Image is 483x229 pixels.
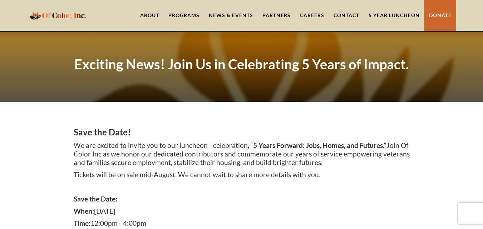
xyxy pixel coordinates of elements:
[74,195,117,203] strong: Save the Date:
[74,141,410,167] p: We are excited to invite you to our luncheon - celebration, “ Join Of Color Inc as we honor our d...
[74,207,410,215] p: [DATE]
[74,183,410,191] p: ‍
[74,56,409,72] h1: Exciting News! Join Us in Celebrating 5 Years of Impact.
[74,170,410,179] p: Tickets will be on sale mid-August. We cannot wait to share more details with you.
[168,12,199,19] div: Programs
[253,141,386,149] strong: 5 Years Forward: Jobs, Homes, and Futures.”
[74,127,410,138] h3: Save the Date!
[74,207,94,215] strong: When:
[74,219,410,228] p: 12:00pm - 4:00pm
[74,219,90,227] strong: Time:
[27,7,88,24] a: home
